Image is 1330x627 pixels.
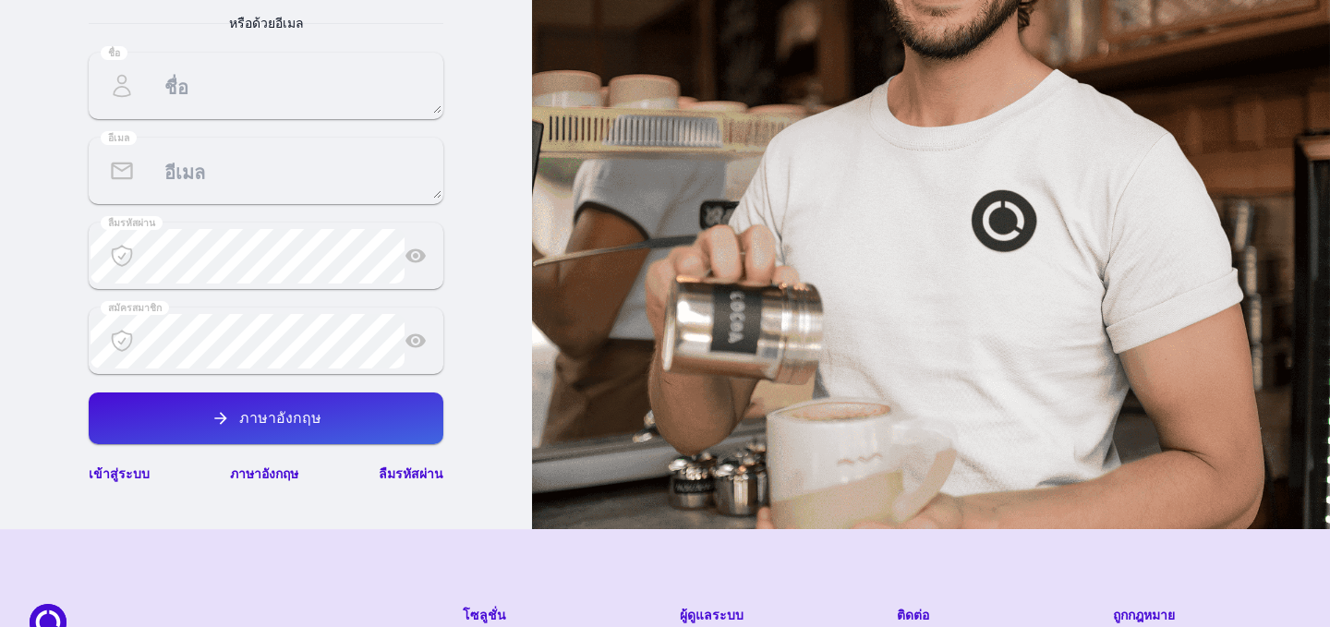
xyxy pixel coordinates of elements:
font: ถูกกฎหมาย [1113,606,1175,624]
font: ลืมรหัสผ่าน [108,216,155,230]
font: ผู้ดูแลระบบ [680,606,744,624]
font: ติดต่อ [897,606,929,624]
font: ภาษาอังกฤษ [230,464,298,483]
font: เข้าสู่ระบบ [89,464,150,483]
font: หรือด้วยอีเมล [229,14,304,32]
font: อีเมล [108,131,129,145]
font: โซลูชั่น [463,606,506,624]
font: สมัครสมาชิก [108,301,162,315]
font: ลืมรหัสผ่าน [379,464,443,483]
button: ภาษาอังกฤษ [89,392,443,444]
font: ชื่อ [108,46,120,60]
font: ภาษาอังกฤษ [239,407,321,428]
